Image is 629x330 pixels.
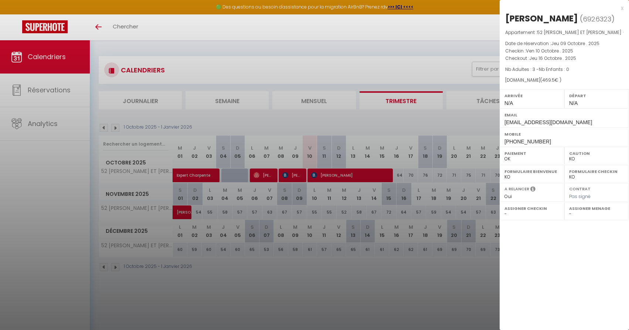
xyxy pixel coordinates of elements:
[569,150,624,157] label: Caution
[551,40,599,47] span: Jeu 09 Octobre . 2025
[504,92,560,99] label: Arrivée
[505,13,578,24] div: [PERSON_NAME]
[580,14,615,24] span: ( )
[569,100,578,106] span: N/A
[505,47,623,55] p: Checkin :
[504,205,560,212] label: Assigner Checkin
[529,55,576,61] span: Jeu 16 Octobre . 2025
[540,77,561,83] span: ( € )
[505,29,623,36] p: Appartement :
[569,186,591,191] label: Contrat
[504,130,624,138] label: Mobile
[504,150,560,157] label: Paiement
[569,168,624,175] label: Formulaire Checkin
[505,77,623,84] div: [DOMAIN_NAME]
[500,4,623,13] div: x
[542,77,555,83] span: 469.5
[504,119,592,125] span: [EMAIL_ADDRESS][DOMAIN_NAME]
[539,66,569,72] span: Nb Enfants : 0
[526,48,573,54] span: Ven 10 Octobre . 2025
[583,14,611,24] span: 6926323
[569,193,591,200] span: Pas signé
[504,111,624,119] label: Email
[505,40,623,47] p: Date de réservation :
[537,29,623,35] span: 52 [PERSON_NAME] ET [PERSON_NAME] ·
[505,66,569,72] span: Nb Adultes : 3 -
[505,55,623,62] p: Checkout :
[569,205,624,212] label: Assigner Menage
[530,186,535,194] i: Sélectionner OUI si vous souhaiter envoyer les séquences de messages post-checkout
[504,186,529,192] label: A relancer
[504,168,560,175] label: Formulaire Bienvenue
[504,139,551,144] span: [PHONE_NUMBER]
[569,92,624,99] label: Départ
[504,100,513,106] span: N/A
